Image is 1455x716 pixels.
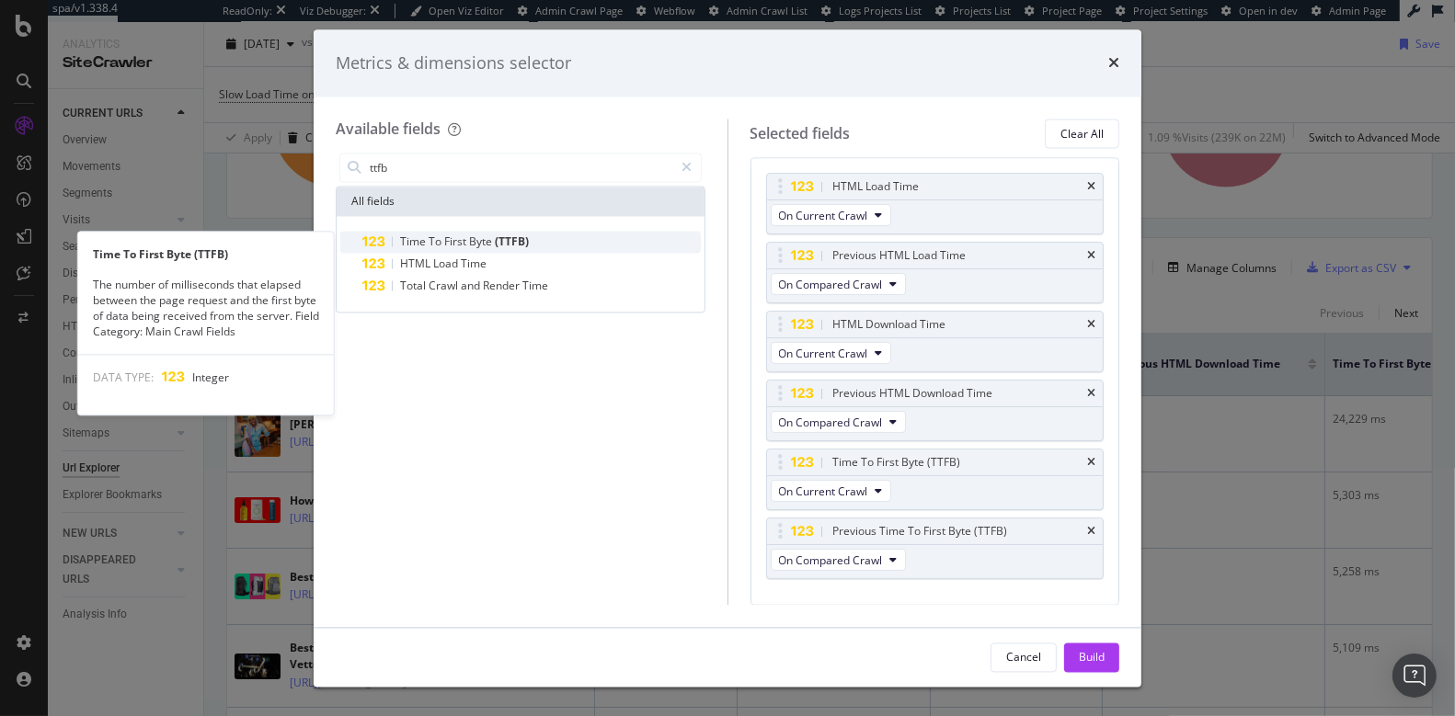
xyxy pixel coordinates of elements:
[766,518,1105,580] div: Previous Time To First Byte (TTFB)timesOn Compared Crawl
[991,642,1057,672] button: Cancel
[400,234,429,250] span: Time
[1087,251,1095,262] div: times
[833,385,993,403] div: Previous HTML Download Time
[337,188,705,217] div: All fields
[429,278,461,294] span: Crawl
[461,278,483,294] span: and
[522,278,548,294] span: Time
[771,274,906,296] button: On Compared Crawl
[779,208,868,223] span: On Current Crawl
[1045,119,1119,149] button: Clear All
[400,256,433,272] span: HTML
[779,277,883,292] span: On Compared Crawl
[1087,320,1095,331] div: times
[469,234,495,250] span: Byte
[766,381,1105,442] div: Previous HTML Download TimetimesOn Compared Crawl
[766,312,1105,373] div: HTML Download TimetimesOn Current Crawl
[444,234,469,250] span: First
[1087,182,1095,193] div: times
[368,154,674,182] input: Search by field name
[1392,653,1437,698] div: Open Intercom Messenger
[1087,527,1095,538] div: times
[1087,458,1095,469] div: times
[779,346,868,361] span: On Current Crawl
[78,246,334,262] div: Time To First Byte (TTFB)
[1087,389,1095,400] div: times
[429,234,444,250] span: To
[1108,51,1119,75] div: times
[833,178,920,197] div: HTML Load Time
[78,277,334,340] div: The number of milliseconds that elapsed between the page request and the first byte of data being...
[771,550,906,572] button: On Compared Crawl
[1079,649,1105,665] div: Build
[779,483,868,499] span: On Current Crawl
[833,454,961,472] div: Time To First Byte (TTFB)
[336,51,571,75] div: Metrics & dimensions selector
[766,243,1105,304] div: Previous HTML Load TimetimesOn Compared Crawl
[833,247,967,266] div: Previous HTML Load Time
[779,552,883,568] span: On Compared Crawl
[433,256,461,272] span: Load
[766,449,1105,511] div: Time To First Byte (TTFB)timesOn Current Crawl
[779,415,883,430] span: On Compared Crawl
[771,412,906,434] button: On Compared Crawl
[771,343,891,365] button: On Current Crawl
[771,481,891,503] button: On Current Crawl
[314,29,1141,687] div: modal
[483,278,522,294] span: Render
[833,316,946,335] div: HTML Download Time
[461,256,487,272] span: Time
[833,523,1008,541] div: Previous Time To First Byte (TTFB)
[400,278,429,294] span: Total
[771,205,891,227] button: On Current Crawl
[766,174,1105,235] div: HTML Load TimetimesOn Current Crawl
[1060,126,1104,142] div: Clear All
[1006,649,1041,665] div: Cancel
[495,234,529,250] span: (TTFB)
[336,119,441,140] div: Available fields
[1064,642,1119,672] button: Build
[750,123,851,144] div: Selected fields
